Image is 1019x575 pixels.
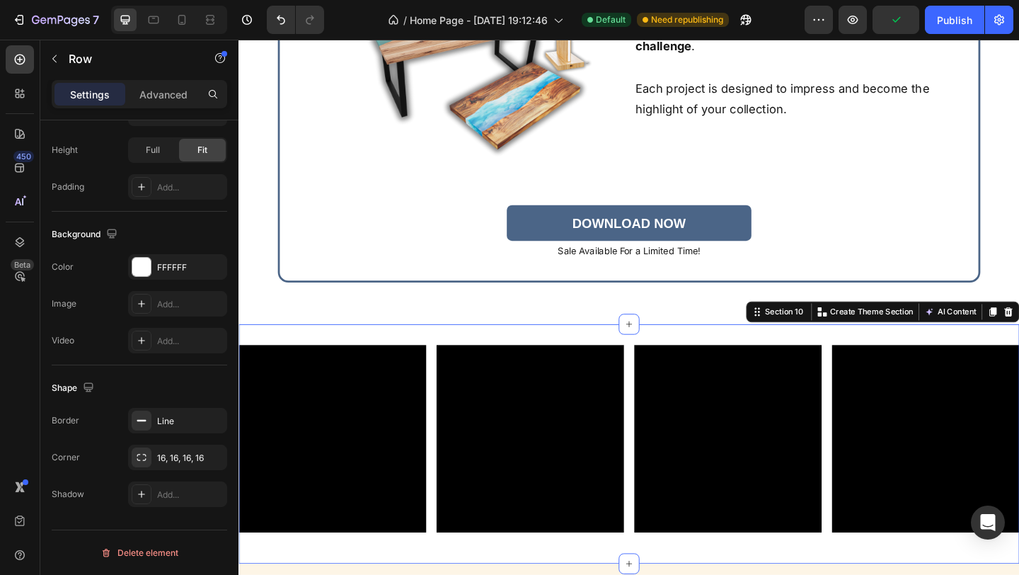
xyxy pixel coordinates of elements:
[52,414,79,427] div: Border
[157,415,224,428] div: Line
[157,452,224,465] div: 16, 16, 16, 16
[215,332,419,536] iframe: Video
[46,220,803,238] p: Sale Available For a Limited Time!
[238,40,1019,575] iframe: Design area
[52,379,97,398] div: Shape
[645,332,849,536] iframe: Video
[403,13,407,28] span: /
[937,13,972,28] div: Publish
[69,50,189,67] p: Row
[52,144,78,156] div: Height
[430,332,634,536] iframe: Video
[157,261,224,274] div: FFFFFF
[410,13,548,28] span: Home Page - [DATE] 19:12:46
[643,290,734,302] p: Create Theme Section
[139,87,188,102] p: Advanced
[70,87,110,102] p: Settings
[157,298,224,311] div: Add...
[157,489,224,501] div: Add...
[157,181,224,194] div: Add...
[197,144,207,156] span: Fit
[6,6,105,34] button: 7
[93,11,99,28] p: 7
[52,181,84,193] div: Padding
[743,287,805,304] button: AI Content
[52,297,76,310] div: Image
[52,542,227,564] button: Delete element
[292,180,558,219] a: DOWNLOAD NOW
[13,151,34,162] div: 450
[971,506,1005,540] div: Open Intercom Messenger
[52,451,80,464] div: Corner
[146,144,160,156] span: Full
[570,290,617,302] div: Section 10
[100,545,178,562] div: Delete element
[596,13,626,26] span: Default
[267,6,324,34] div: Undo/Redo
[157,335,224,348] div: Add...
[363,187,486,212] p: DOWNLOAD NOW
[11,259,34,271] div: Beta
[432,42,754,88] p: Each project is designed to impress and become the highlight of your collection.
[925,6,984,34] button: Publish
[52,261,74,273] div: Color
[52,225,120,244] div: Background
[52,488,84,501] div: Shadow
[651,13,723,26] span: Need republishing
[52,334,74,347] div: Video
